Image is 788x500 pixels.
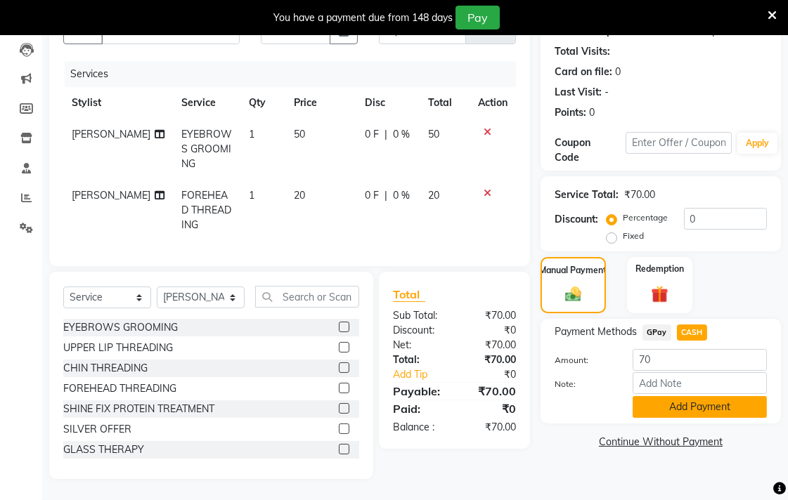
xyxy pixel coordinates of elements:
[646,284,674,305] img: _gift.svg
[543,435,778,449] a: Continue Without Payment
[467,367,527,382] div: ₹0
[393,127,410,142] span: 0 %
[555,105,586,120] div: Points:
[605,85,609,100] div: -
[273,11,453,25] div: You have a payment due from 148 days
[382,367,467,382] a: Add Tip
[382,383,455,400] div: Payable:
[72,189,150,202] span: [PERSON_NAME]
[540,264,607,277] label: Manual Payment
[455,308,527,323] div: ₹70.00
[623,230,644,242] label: Fixed
[382,323,455,338] div: Discount:
[589,105,595,120] div: 0
[63,320,178,335] div: EYEBROWS GROOMING
[420,87,470,119] th: Total
[633,372,767,394] input: Add Note
[249,189,254,202] span: 1
[737,133,777,154] button: Apply
[385,127,387,142] span: |
[677,324,707,341] span: CASH
[294,128,305,140] span: 50
[63,402,214,416] div: SHINE FIX PROTEIN TREATMENT
[382,338,455,353] div: Net:
[63,361,148,376] div: CHIN THREADING
[555,187,619,202] div: Service Total:
[624,187,655,202] div: ₹70.00
[255,286,359,308] input: Search or Scan
[63,381,176,396] div: FOREHEAD THREADING
[455,420,527,435] div: ₹70.00
[63,422,131,437] div: SILVER OFFER
[633,396,767,418] button: Add Payment
[382,308,455,323] div: Sub Total:
[455,353,527,367] div: ₹70.00
[173,87,241,119] th: Service
[365,188,379,203] span: 0 F
[555,85,602,100] div: Last Visit:
[181,189,231,231] span: FOREHEAD THREADING
[393,188,410,203] span: 0 %
[382,353,455,367] div: Total:
[470,87,516,119] th: Action
[615,65,621,79] div: 0
[385,188,387,203] span: |
[249,128,254,140] span: 1
[72,128,150,140] span: [PERSON_NAME]
[555,324,637,339] span: Payment Methods
[635,263,684,275] label: Redemption
[382,420,455,435] div: Balance :
[456,6,500,29] button: Pay
[240,87,285,119] th: Qty
[428,128,439,140] span: 50
[428,189,439,202] span: 20
[382,400,455,417] div: Paid:
[455,383,527,400] div: ₹70.00
[555,212,598,227] div: Discount:
[356,87,420,119] th: Disc
[181,128,232,170] span: EYEBROWS GROOMING
[455,323,527,338] div: ₹0
[63,341,173,355] div: UPPER LIP THREADING
[63,87,173,119] th: Stylist
[560,285,586,303] img: _cash.svg
[555,44,610,59] div: Total Visits:
[455,400,527,417] div: ₹0
[65,61,527,87] div: Services
[285,87,356,119] th: Price
[642,324,671,341] span: GPay
[555,65,612,79] div: Card on file:
[555,136,626,165] div: Coupon Code
[544,354,622,367] label: Amount:
[393,287,425,302] span: Total
[294,189,305,202] span: 20
[633,349,767,371] input: Amount
[63,442,144,457] div: GLASS THERAPY
[455,338,527,353] div: ₹70.00
[623,211,668,224] label: Percentage
[626,132,732,154] input: Enter Offer / Coupon Code
[544,378,622,390] label: Note:
[365,127,379,142] span: 0 F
